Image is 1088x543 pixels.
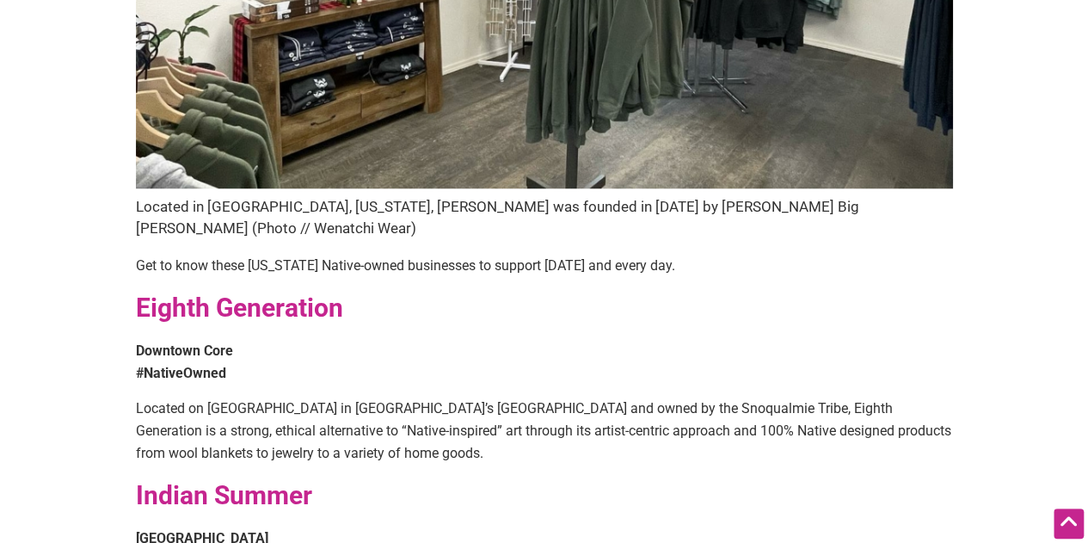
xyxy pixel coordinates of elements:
[136,398,953,464] p: Located on [GEOGRAPHIC_DATA] in [GEOGRAPHIC_DATA]’s [GEOGRAPHIC_DATA] and owned by the Snoqualmie...
[136,342,233,359] strong: Downtown Core
[1054,509,1084,539] div: Scroll Back to Top
[136,480,312,510] a: Indian Summer
[136,196,953,240] figcaption: Located in [GEOGRAPHIC_DATA], [US_STATE], [PERSON_NAME] was founded in [DATE] by [PERSON_NAME] Bi...
[136,255,953,277] p: Get to know these [US_STATE] Native-owned businesses to support [DATE] and every day.
[136,293,343,323] a: Eighth Generation
[136,365,226,381] strong: #NativeOwned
